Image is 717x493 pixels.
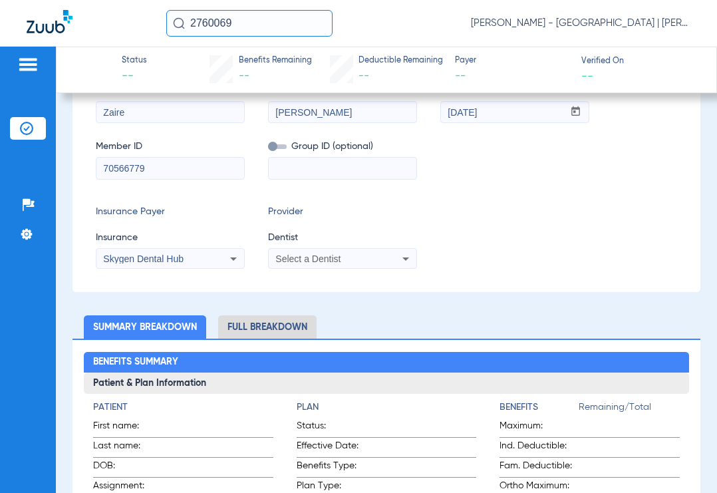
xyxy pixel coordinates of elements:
[579,401,679,419] span: Remaining/Total
[455,68,569,84] span: --
[84,352,688,373] h2: Benefits Summary
[96,205,245,219] span: Insurance Payer
[358,71,369,81] span: --
[93,419,158,437] span: First name:
[218,315,317,339] li: Full Breakdown
[268,231,417,245] span: Dentist
[93,439,158,457] span: Last name:
[500,439,579,457] span: Ind. Deductible:
[173,17,185,29] img: Search Icon
[297,419,394,437] span: Status:
[297,401,476,414] h4: Plan
[96,231,245,245] span: Insurance
[17,57,39,73] img: hamburger-icon
[84,315,206,339] li: Summary Breakdown
[93,459,158,477] span: DOB:
[455,55,569,67] span: Payer
[297,439,394,457] span: Effective Date:
[500,401,579,414] h4: Benefits
[275,253,341,264] span: Select a Dentist
[84,373,688,394] h3: Patient & Plan Information
[27,10,72,33] img: Zuub Logo
[122,55,147,67] span: Status
[96,140,245,154] span: Member ID
[471,17,690,30] span: [PERSON_NAME] - [GEOGRAPHIC_DATA] | [PERSON_NAME]
[166,10,333,37] input: Search for patients
[500,401,579,419] app-breakdown-title: Benefits
[581,69,593,82] span: --
[268,140,417,154] span: Group ID (optional)
[563,102,589,123] button: Open calendar
[650,429,717,493] iframe: Chat Widget
[268,205,417,219] span: Provider
[239,55,312,67] span: Benefits Remaining
[581,56,696,68] span: Verified On
[239,71,249,81] span: --
[500,459,579,477] span: Fam. Deductible:
[500,419,579,437] span: Maximum:
[297,459,394,477] span: Benefits Type:
[103,253,184,264] span: Skygen Dental Hub
[358,55,443,67] span: Deductible Remaining
[93,401,273,414] h4: Patient
[122,68,147,84] span: --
